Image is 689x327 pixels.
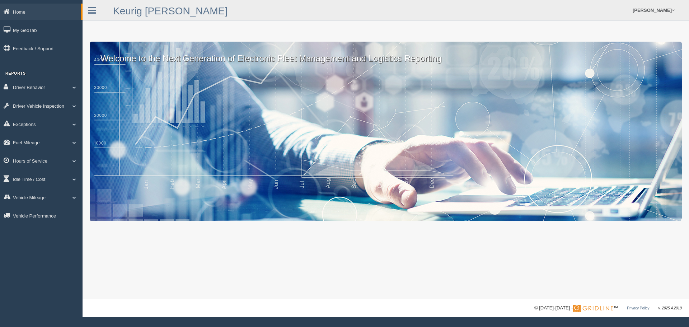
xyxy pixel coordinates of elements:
[90,42,682,65] p: Welcome to the Next Generation of Electronic Fleet Management and Logistics Reporting
[658,306,682,310] span: v. 2025.4.2019
[573,305,613,312] img: Gridline
[627,306,649,310] a: Privacy Policy
[113,5,228,17] a: Keurig [PERSON_NAME]
[534,304,682,312] div: © [DATE]-[DATE] - ™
